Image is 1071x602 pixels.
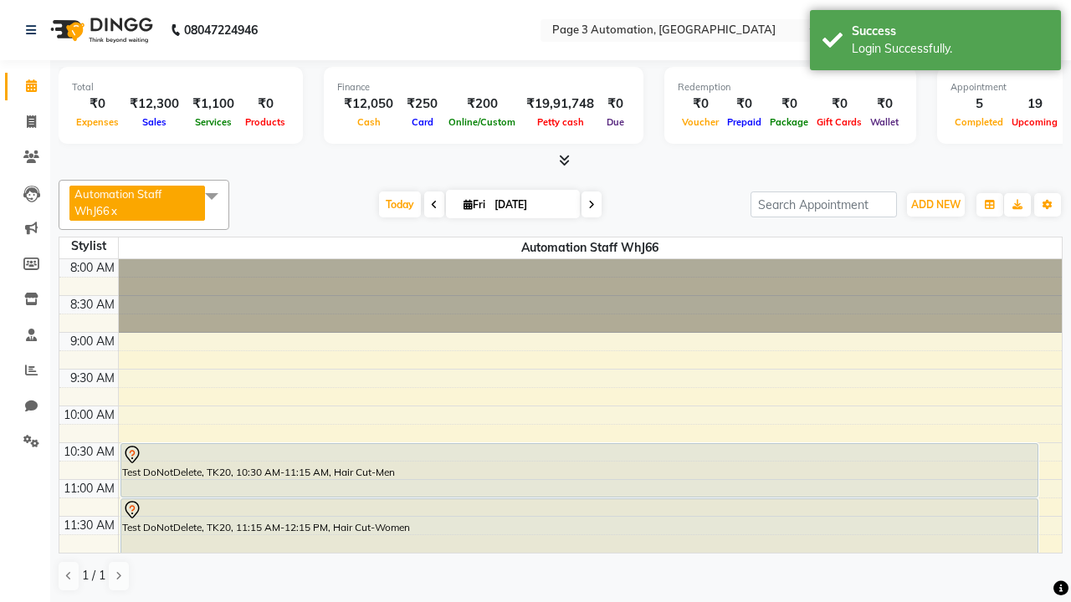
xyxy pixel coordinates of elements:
[121,444,1038,497] div: Test DoNotDelete, TK20, 10:30 AM-11:15 AM, Hair Cut-Men
[907,193,965,217] button: ADD NEW
[723,94,766,114] div: ₹0
[138,116,171,128] span: Sales
[72,94,123,114] div: ₹0
[72,80,290,94] div: Total
[123,94,186,114] div: ₹12,300
[812,116,866,128] span: Gift Cards
[59,237,118,255] div: Stylist
[241,94,290,114] div: ₹0
[43,7,157,54] img: logo
[602,116,628,128] span: Due
[852,23,1048,40] div: Success
[459,198,489,211] span: Fri
[67,370,118,387] div: 9:30 AM
[866,94,903,114] div: ₹0
[766,116,812,128] span: Package
[191,116,236,128] span: Services
[601,94,630,114] div: ₹0
[110,204,117,217] a: x
[951,116,1007,128] span: Completed
[533,116,588,128] span: Petty cash
[766,94,812,114] div: ₹0
[911,198,961,211] span: ADD NEW
[60,443,118,461] div: 10:30 AM
[678,80,903,94] div: Redemption
[184,7,258,54] b: 08047224946
[67,333,118,350] div: 9:00 AM
[520,94,601,114] div: ₹19,91,748
[444,116,520,128] span: Online/Custom
[121,499,1038,570] div: Test DoNotDelete, TK20, 11:15 AM-12:15 PM, Hair Cut-Women
[1007,94,1062,114] div: 19
[444,94,520,114] div: ₹200
[67,296,118,314] div: 8:30 AM
[951,94,1007,114] div: 5
[60,480,118,497] div: 11:00 AM
[119,237,1063,258] span: Automation Staff WhJ66
[1007,116,1062,128] span: Upcoming
[353,116,385,128] span: Cash
[74,187,161,217] span: Automation Staff WhJ66
[407,116,438,128] span: Card
[866,116,903,128] span: Wallet
[82,567,105,584] span: 1 / 1
[812,94,866,114] div: ₹0
[400,94,444,114] div: ₹250
[489,192,573,217] input: 2025-10-03
[241,116,290,128] span: Products
[678,116,723,128] span: Voucher
[60,406,118,424] div: 10:00 AM
[723,116,766,128] span: Prepaid
[337,80,630,94] div: Finance
[337,94,400,114] div: ₹12,050
[186,94,241,114] div: ₹1,100
[379,191,421,217] span: Today
[852,40,1048,58] div: Login Successfully.
[72,116,123,128] span: Expenses
[751,191,897,217] input: Search Appointment
[67,259,118,277] div: 8:00 AM
[60,517,118,534] div: 11:30 AM
[678,94,723,114] div: ₹0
